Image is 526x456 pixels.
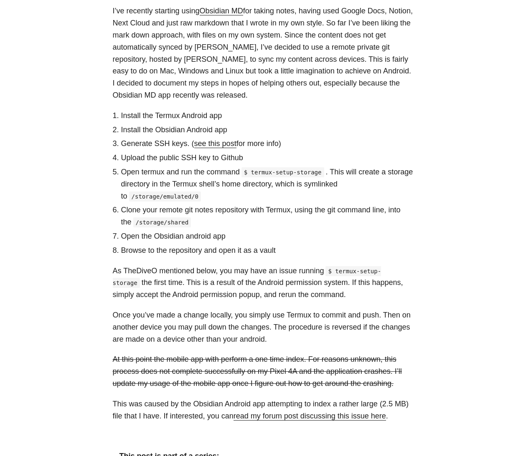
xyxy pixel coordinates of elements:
li: Clone your remote git notes repository with Termux, using the git command line, into the [121,204,414,228]
code: /storage/shared [133,217,191,227]
a: read my forum post discussing this issue here [234,412,386,420]
li: Generate SSH keys. ( for more info) [121,138,414,150]
li: Install the Obsidian Android app [121,124,414,136]
p: Once you’ve made a change locally, you simply use Termux to commit and push. Then on another devi... [113,309,414,345]
p: As TheDiveO mentioned below, you may have an issue running the first time. This is a result of th... [113,265,414,301]
li: Upload the public SSH key to Github [121,152,414,164]
a: see this post [194,139,236,148]
p: This was caused by the Obsidian Android app attempting to index a rather large (2.5 MB) file that... [113,398,414,422]
li: Browse to the repository and open it as a vault [121,244,414,257]
a: Obsidian MD [200,7,243,15]
li: Open the Obsidian android app [121,230,414,242]
li: Open termux and run the command . This will create a storage directory in the Termux shell’s home... [121,166,414,202]
del: At this point the mobile app with perform a one time index. For reasons unknown, this process doe... [113,355,402,388]
li: Install the Termux Android app [121,110,414,122]
p: I’ve recently starting using for taking notes, having used Google Docs, Notion, Next Cloud and ju... [113,5,414,101]
code: $ termux-setup-storage [241,167,324,177]
code: /storage/emulated/0 [129,191,201,202]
